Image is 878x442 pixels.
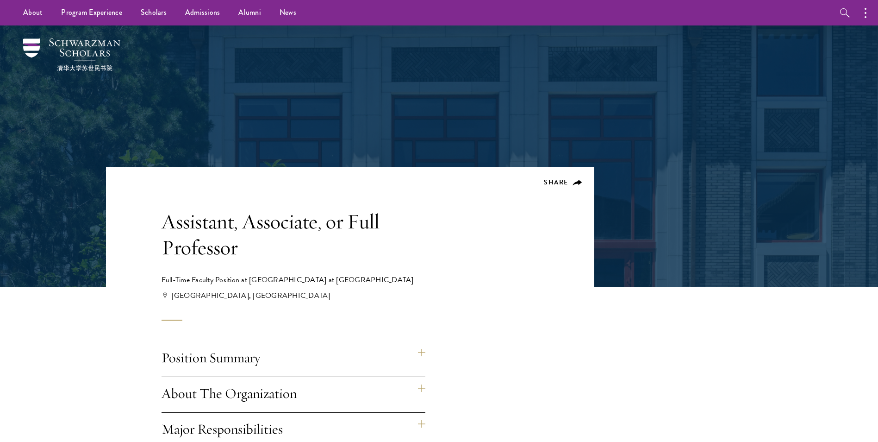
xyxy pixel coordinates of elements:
[162,208,453,260] h1: Assistant, Associate, or Full Professor
[23,38,120,71] img: Schwarzman Scholars
[544,178,582,187] button: Share
[162,341,425,377] h4: Position Summary
[544,177,568,187] span: Share
[162,377,425,412] h4: About The Organization
[163,290,453,301] div: [GEOGRAPHIC_DATA], [GEOGRAPHIC_DATA]
[162,274,453,285] div: Full-Time Faculty Position at [GEOGRAPHIC_DATA] at [GEOGRAPHIC_DATA]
